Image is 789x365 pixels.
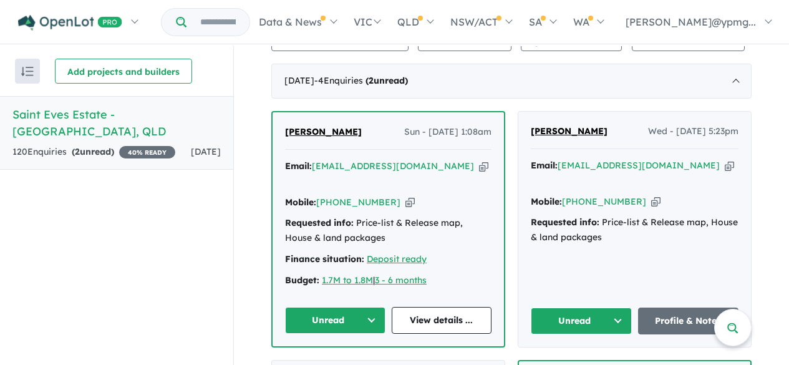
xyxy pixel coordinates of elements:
[365,75,408,86] strong: ( unread)
[312,160,474,172] a: [EMAIL_ADDRESS][DOMAIN_NAME]
[651,195,661,208] button: Copy
[322,275,373,286] a: 1.7M to 1.8M
[191,146,221,157] span: [DATE]
[531,124,607,139] a: [PERSON_NAME]
[55,59,192,84] button: Add projects and builders
[189,9,247,36] input: Try estate name, suburb, builder or developer
[285,275,319,286] strong: Budget:
[12,145,175,160] div: 120 Enquir ies
[562,196,646,207] a: [PHONE_NUMBER]
[285,253,364,265] strong: Finance situation:
[367,253,427,265] a: Deposit ready
[626,16,756,28] span: [PERSON_NAME]@ypmg...
[369,75,374,86] span: 2
[531,196,562,207] strong: Mobile:
[21,67,34,76] img: sort.svg
[18,15,122,31] img: Openlot PRO Logo White
[314,75,408,86] span: - 4 Enquir ies
[392,307,492,334] a: View details ...
[285,126,362,137] span: [PERSON_NAME]
[119,146,175,158] span: 40 % READY
[479,160,488,173] button: Copy
[638,308,739,334] a: Profile & Notes
[285,216,491,246] div: Price-list & Release map, House & land packages
[285,125,362,140] a: [PERSON_NAME]
[531,308,632,334] button: Unread
[285,160,312,172] strong: Email:
[271,64,752,99] div: [DATE]
[72,146,114,157] strong: ( unread)
[316,197,400,208] a: [PHONE_NUMBER]
[404,125,491,140] span: Sun - [DATE] 1:08am
[75,146,80,157] span: 2
[12,106,221,140] h5: Saint Eves Estate - [GEOGRAPHIC_DATA] , QLD
[285,217,354,228] strong: Requested info:
[285,273,491,288] div: |
[285,307,385,334] button: Unread
[648,124,738,139] span: Wed - [DATE] 5:23pm
[725,159,734,172] button: Copy
[531,217,599,228] strong: Requested info:
[531,215,738,245] div: Price-list & Release map, House & land packages
[558,160,720,171] a: [EMAIL_ADDRESS][DOMAIN_NAME]
[531,125,607,137] span: [PERSON_NAME]
[531,160,558,171] strong: Email:
[405,196,415,209] button: Copy
[285,197,316,208] strong: Mobile:
[375,275,427,286] a: 3 - 6 months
